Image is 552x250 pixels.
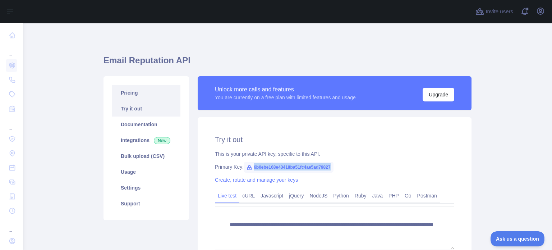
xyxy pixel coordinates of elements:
a: Live test [215,190,239,201]
a: jQuery [286,190,307,201]
a: Create, rotate and manage your keys [215,177,298,183]
a: Documentation [112,117,180,132]
div: You are currently on a free plan with limited features and usage [215,94,356,101]
a: NodeJS [307,190,330,201]
a: Bulk upload (CSV) [112,148,180,164]
a: PHP [386,190,402,201]
a: Integrations New [112,132,180,148]
a: Javascript [258,190,286,201]
span: 6b0ebe168e43418ba51fc4ae5ad79827 [244,162,333,173]
span: Invite users [486,8,513,16]
iframe: Toggle Customer Support [491,231,545,246]
a: Usage [112,164,180,180]
div: Unlock more calls and features [215,85,356,94]
a: Pricing [112,85,180,101]
a: Postman [414,190,440,201]
div: Primary Key: [215,163,454,171]
a: Try it out [112,101,180,117]
div: ... [6,117,17,131]
button: Upgrade [423,88,454,101]
a: Settings [112,180,180,196]
a: Java [369,190,386,201]
h2: Try it out [215,135,454,145]
a: Ruby [352,190,369,201]
div: ... [6,219,17,233]
a: Go [402,190,414,201]
a: Python [330,190,352,201]
a: cURL [239,190,258,201]
a: Support [112,196,180,212]
div: This is your private API key, specific to this API. [215,150,454,158]
button: Invite users [474,6,515,17]
h1: Email Reputation API [103,55,471,72]
div: ... [6,43,17,58]
span: New [154,137,170,144]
